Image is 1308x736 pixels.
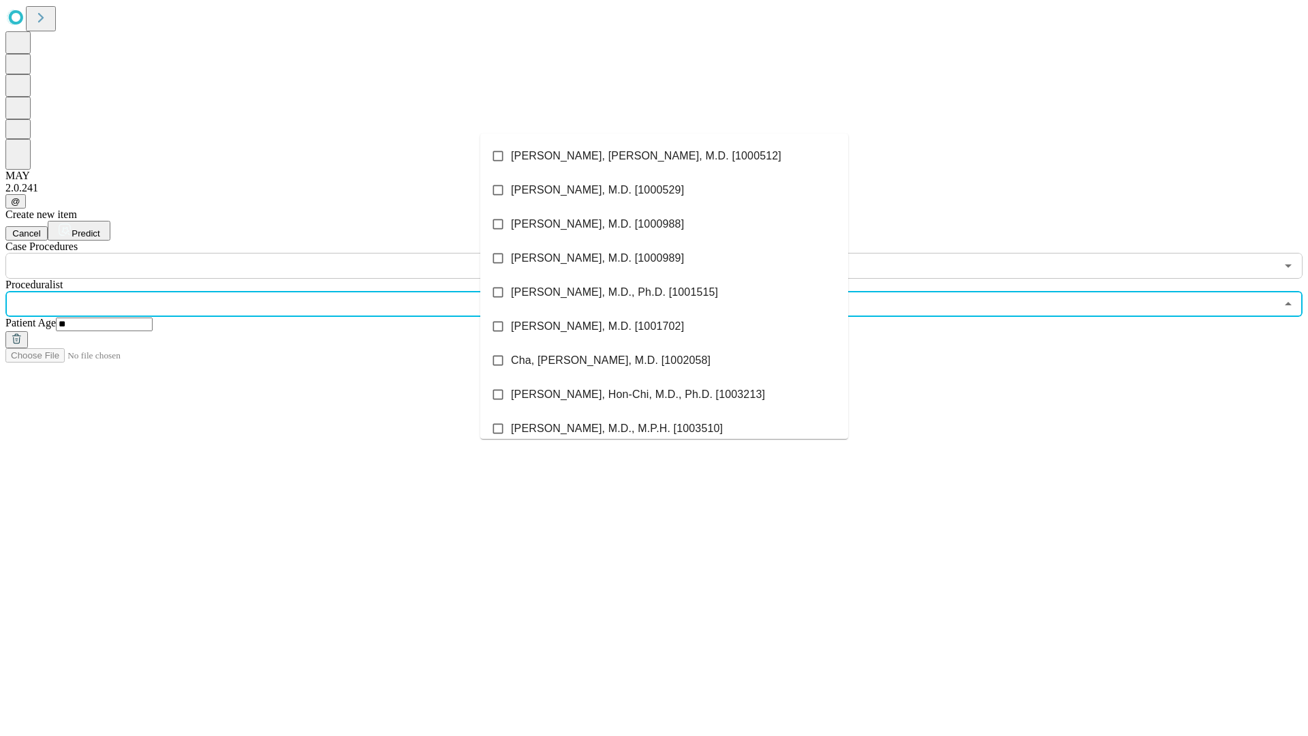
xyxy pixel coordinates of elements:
[5,241,78,252] span: Scheduled Procedure
[511,420,723,437] span: [PERSON_NAME], M.D., M.P.H. [1003510]
[511,352,711,369] span: Cha, [PERSON_NAME], M.D. [1002058]
[511,250,684,266] span: [PERSON_NAME], M.D. [1000989]
[511,318,684,335] span: [PERSON_NAME], M.D. [1001702]
[1279,256,1298,275] button: Open
[5,226,48,241] button: Cancel
[5,279,63,290] span: Proceduralist
[5,194,26,209] button: @
[511,182,684,198] span: [PERSON_NAME], M.D. [1000529]
[5,317,56,328] span: Patient Age
[12,228,41,239] span: Cancel
[72,228,99,239] span: Predict
[511,386,765,403] span: [PERSON_NAME], Hon-Chi, M.D., Ph.D. [1003213]
[5,170,1303,182] div: MAY
[5,209,77,220] span: Create new item
[5,182,1303,194] div: 2.0.241
[11,196,20,206] span: @
[48,221,110,241] button: Predict
[511,216,684,232] span: [PERSON_NAME], M.D. [1000988]
[511,148,781,164] span: [PERSON_NAME], [PERSON_NAME], M.D. [1000512]
[1279,294,1298,313] button: Close
[511,284,718,301] span: [PERSON_NAME], M.D., Ph.D. [1001515]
